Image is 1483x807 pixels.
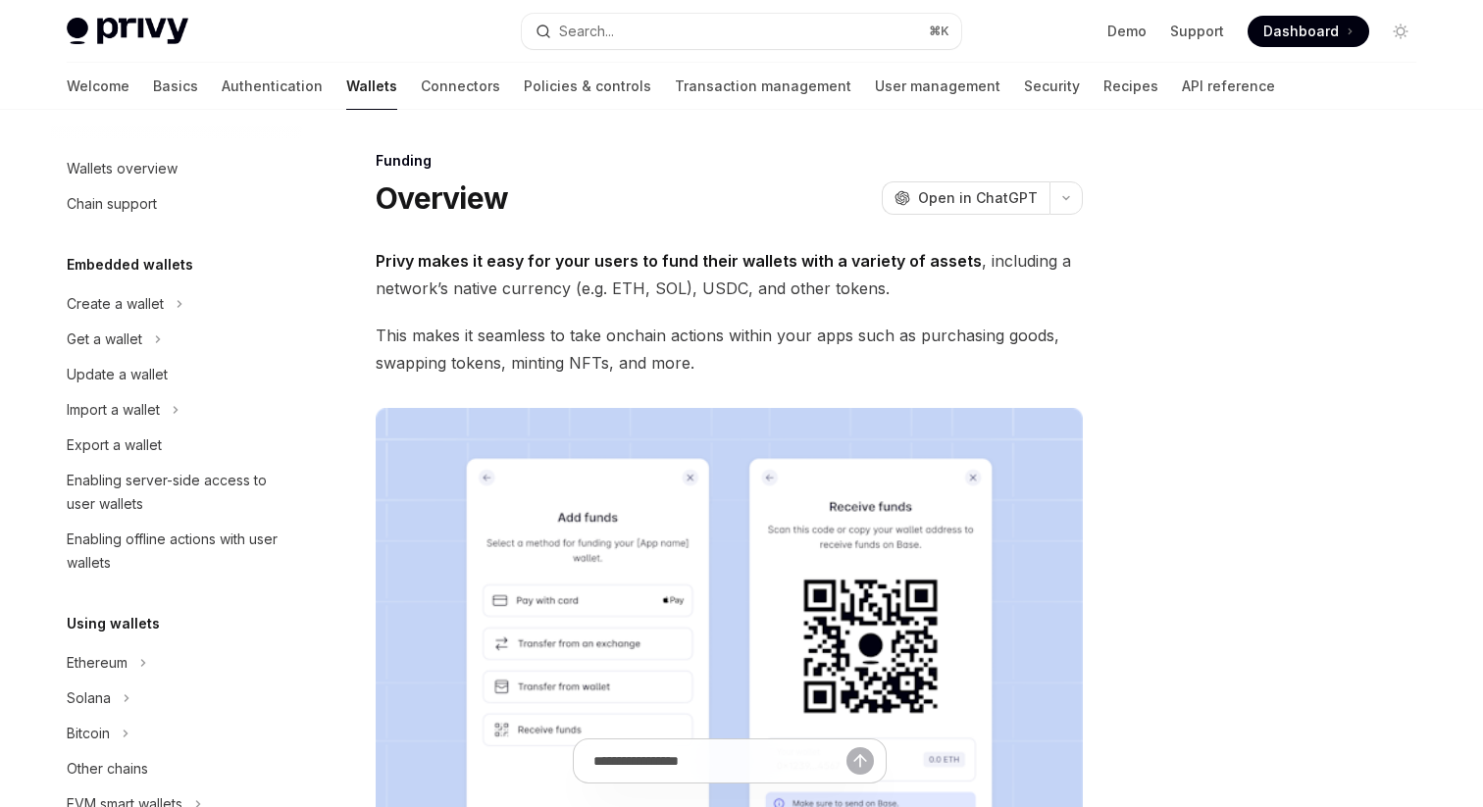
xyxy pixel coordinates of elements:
[67,433,162,457] div: Export a wallet
[1103,63,1158,110] a: Recipes
[67,328,142,351] div: Get a wallet
[1170,22,1224,41] a: Support
[67,722,110,745] div: Bitcoin
[67,18,188,45] img: light logo
[421,63,500,110] a: Connectors
[67,253,193,277] h5: Embedded wallets
[67,398,160,422] div: Import a wallet
[522,14,961,49] button: Search...⌘K
[559,20,614,43] div: Search...
[153,63,198,110] a: Basics
[376,151,1083,171] div: Funding
[51,151,302,186] a: Wallets overview
[51,522,302,580] a: Enabling offline actions with user wallets
[929,24,949,39] span: ⌘ K
[67,612,160,635] h5: Using wallets
[1182,63,1275,110] a: API reference
[222,63,323,110] a: Authentication
[376,322,1083,377] span: This makes it seamless to take onchain actions within your apps such as purchasing goods, swappin...
[67,686,111,710] div: Solana
[376,247,1083,302] span: , including a network’s native currency (e.g. ETH, SOL), USDC, and other tokens.
[882,181,1049,215] button: Open in ChatGPT
[67,757,148,781] div: Other chains
[51,751,302,786] a: Other chains
[51,357,302,392] a: Update a wallet
[67,192,157,216] div: Chain support
[675,63,851,110] a: Transaction management
[1107,22,1147,41] a: Demo
[51,463,302,522] a: Enabling server-side access to user wallets
[67,528,290,575] div: Enabling offline actions with user wallets
[524,63,651,110] a: Policies & controls
[67,651,128,675] div: Ethereum
[67,363,168,386] div: Update a wallet
[1024,63,1080,110] a: Security
[846,747,874,775] button: Send message
[376,180,508,216] h1: Overview
[918,188,1038,208] span: Open in ChatGPT
[1263,22,1339,41] span: Dashboard
[1248,16,1369,47] a: Dashboard
[875,63,1000,110] a: User management
[376,251,982,271] strong: Privy makes it easy for your users to fund their wallets with a variety of assets
[51,428,302,463] a: Export a wallet
[346,63,397,110] a: Wallets
[67,157,178,180] div: Wallets overview
[51,186,302,222] a: Chain support
[67,63,129,110] a: Welcome
[1385,16,1416,47] button: Toggle dark mode
[67,292,164,316] div: Create a wallet
[67,469,290,516] div: Enabling server-side access to user wallets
